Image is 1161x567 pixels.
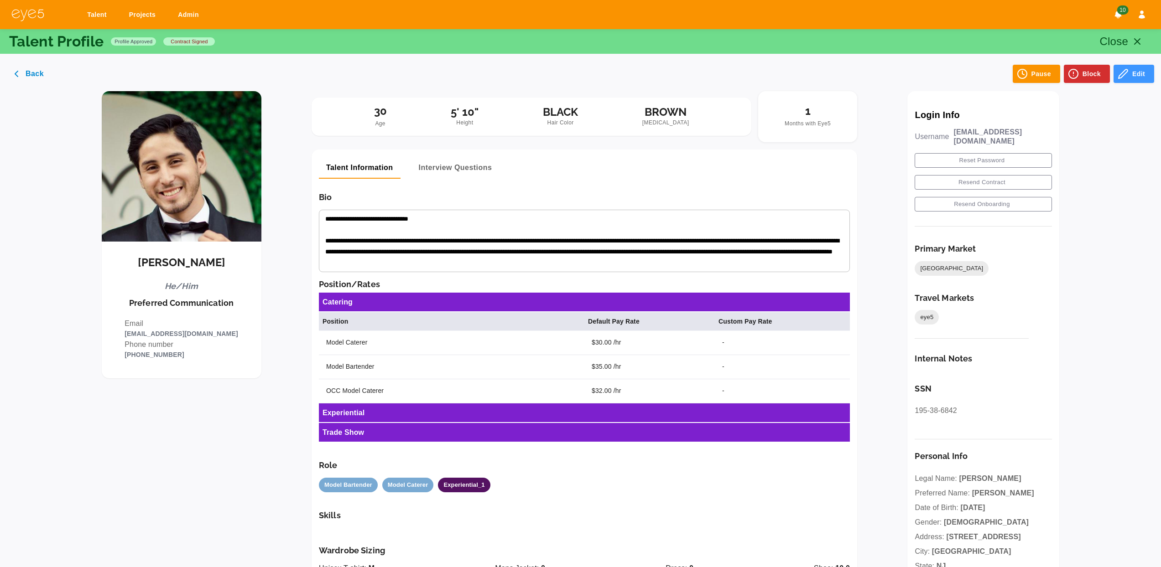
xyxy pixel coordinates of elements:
[915,405,1052,416] p: 195-38-6842
[915,488,1052,499] p: Preferred Name:
[319,279,850,289] h6: Position/Rates
[915,531,1052,542] p: Address:
[319,157,401,179] button: Talent Information
[915,153,1052,168] button: Reset Password
[319,192,850,202] h6: Bio
[584,379,715,403] td: $32.00 /hr
[172,6,208,23] a: Admin
[543,119,578,128] span: Hair Color
[165,281,198,291] h6: He/Him
[785,105,831,118] h5: 1
[961,504,985,511] span: [DATE]
[319,379,584,403] td: OCC Model Caterer
[915,244,976,254] h6: Primary Market
[915,354,1052,364] h6: Internal Notes
[323,296,353,308] h6: Catering
[9,34,104,49] p: Talent Profile
[584,312,715,331] th: Default Pay Rate
[715,355,850,379] td: -
[7,65,53,83] button: Back
[1100,33,1129,50] p: Close
[959,474,1021,482] span: [PERSON_NAME]
[642,106,689,119] h5: BROWN
[1114,65,1154,83] button: Edit
[138,256,225,269] h5: [PERSON_NAME]
[451,119,479,128] span: Height
[915,132,949,141] p: Username
[167,38,211,45] span: contract signed
[451,106,479,119] h5: 5' 10"
[915,313,939,322] span: eye5
[932,547,1011,555] span: [GEOGRAPHIC_DATA]
[375,120,385,127] span: Age
[319,510,850,521] h6: Skills
[944,518,1029,526] span: [DEMOGRAPHIC_DATA]
[125,329,238,339] p: [EMAIL_ADDRESS][DOMAIN_NAME]
[319,460,850,470] h6: Role
[411,157,500,179] button: Interview Questions
[1110,6,1126,23] button: Notifications
[543,106,578,119] h5: BLACK
[129,298,234,308] h6: Preferred Communication
[915,264,989,273] span: [GEOGRAPHIC_DATA]
[374,105,387,118] h5: 30
[102,91,261,242] img: Xavier Pena
[915,473,1052,484] p: Legal Name:
[1094,31,1152,52] button: Close
[1117,5,1128,15] span: 10
[972,489,1034,497] span: [PERSON_NAME]
[323,427,364,438] h6: Trade Show
[123,6,165,23] a: Projects
[915,197,1052,211] button: Resend Onboarding
[11,8,45,21] img: eye5
[915,517,1052,528] p: Gender:
[915,502,1052,513] p: Date of Birth:
[319,312,584,331] th: Position
[319,546,850,556] h6: Wardrobe Sizing
[954,128,1052,146] p: [EMAIL_ADDRESS][DOMAIN_NAME]
[81,6,116,23] a: Talent
[915,384,1052,394] h6: SSN
[319,330,584,355] td: Model Caterer
[915,175,1052,190] button: Resend Contract
[1064,65,1110,83] button: Block
[715,312,850,331] th: Custom Pay Rate
[915,293,974,303] h6: Travel Markets
[915,546,1052,557] p: City:
[946,533,1020,541] span: [STREET_ADDRESS]
[584,355,715,379] td: $35.00 /hr
[111,38,156,45] span: Profile Approved
[715,379,850,403] td: -
[642,119,689,128] span: [MEDICAL_DATA]
[125,350,238,360] p: [PHONE_NUMBER]
[715,330,850,355] td: -
[382,480,434,490] span: Model Caterer
[125,339,238,350] p: Phone number
[438,480,490,490] span: Experiential_1
[915,451,1052,461] h6: Personal Info
[785,120,831,127] span: Months with Eye5
[319,355,584,379] td: Model Bartender
[323,407,365,418] h6: Experiential
[915,109,1052,120] p: Login Info
[319,480,378,490] span: Model Bartender
[584,330,715,355] td: $30.00 /hr
[125,318,238,329] p: Email
[1013,65,1060,83] button: Pause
